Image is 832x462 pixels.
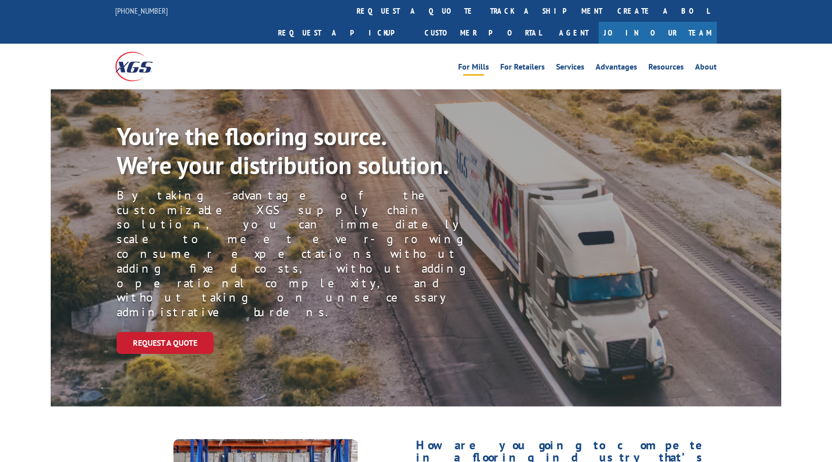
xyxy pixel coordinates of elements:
[117,188,506,320] p: By taking advantage of the customizable XGS supply chain solution, you can immediately scale to m...
[549,22,599,44] a: Agent
[599,22,717,44] a: Join Our Team
[596,63,637,74] a: Advantages
[417,22,549,44] a: Customer Portal
[117,122,471,180] p: You’re the flooring source. We’re your distribution solution.
[458,63,489,74] a: For Mills
[556,63,584,74] a: Services
[115,6,168,16] a: [PHONE_NUMBER]
[500,63,545,74] a: For Retailers
[117,332,214,354] a: Request a Quote
[695,63,717,74] a: About
[648,63,684,74] a: Resources
[270,22,417,44] a: Request a pickup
